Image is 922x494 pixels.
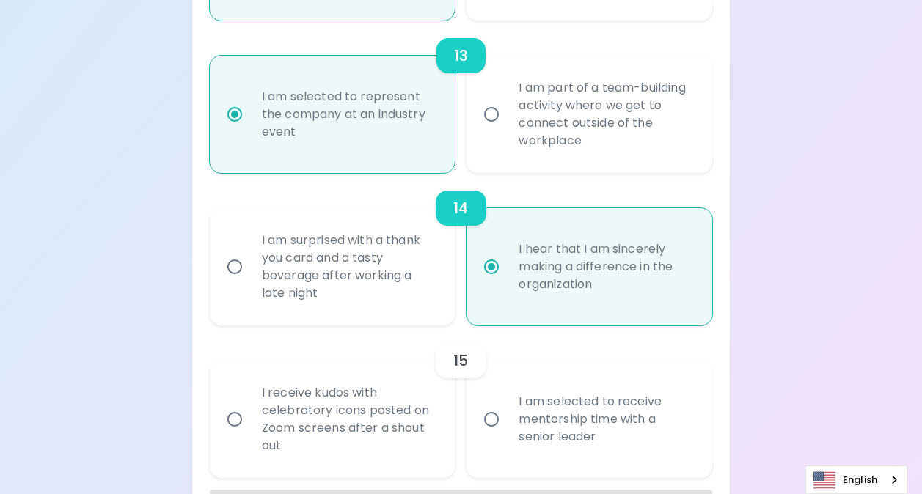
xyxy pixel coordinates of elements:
[805,465,907,494] div: Language
[250,214,447,320] div: I am surprised with a thank you card and a tasty beverage after working a late night
[210,325,712,478] div: choice-group-check
[250,366,447,472] div: I receive kudos with celebratory icons posted on Zoom screens after a shout out
[507,223,704,311] div: I hear that I am sincerely making a difference in the organization
[250,70,447,158] div: I am selected to represent the company at an industry event
[453,196,468,220] h6: 14
[454,44,468,67] h6: 13
[806,466,907,493] a: English
[210,21,712,173] div: choice-group-check
[453,349,468,372] h6: 15
[507,375,704,463] div: I am selected to receive mentorship time with a senior leader
[507,62,704,167] div: I am part of a team-building activity where we get to connect outside of the workplace
[805,465,907,494] aside: Language selected: English
[210,173,712,325] div: choice-group-check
